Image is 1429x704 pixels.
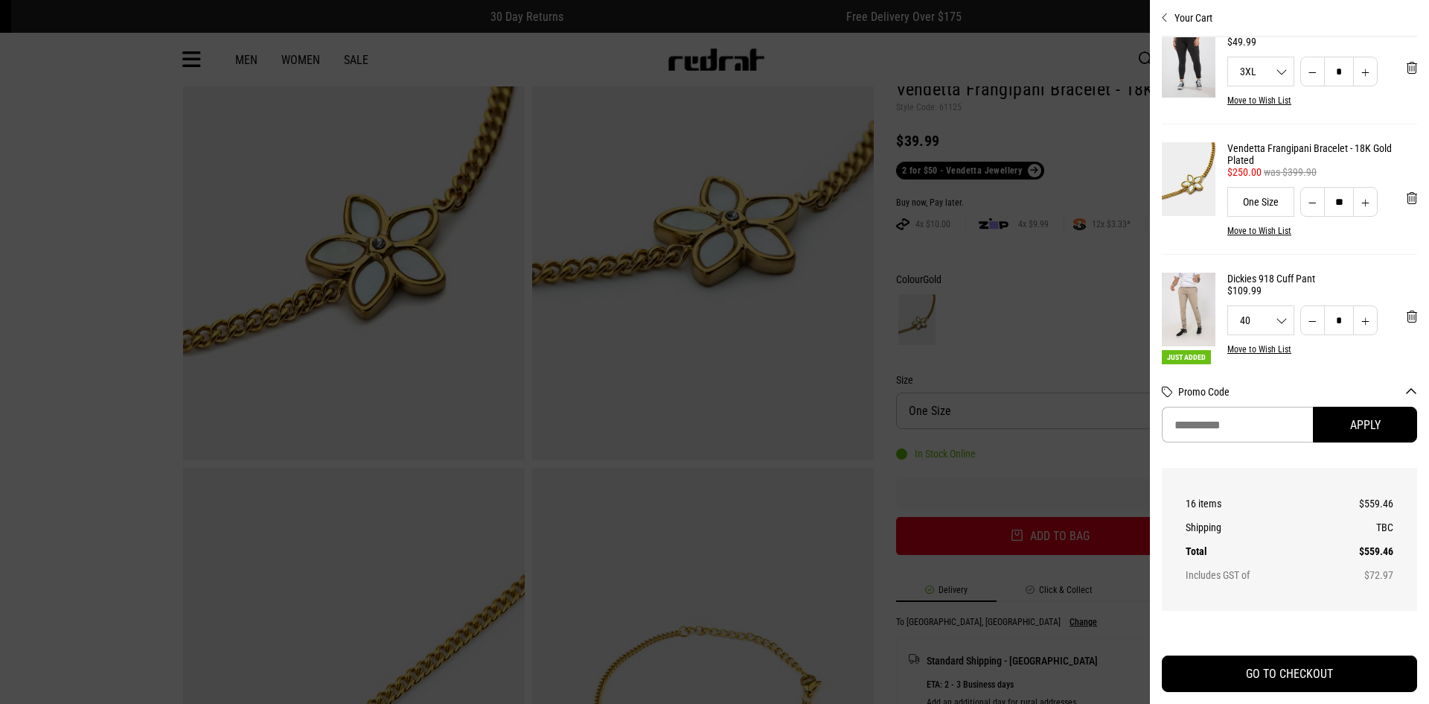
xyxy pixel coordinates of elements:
[1395,180,1429,217] button: 'Remove from cart
[1324,57,1354,86] input: Quantity
[1227,226,1291,236] button: Move to Wish List
[1321,539,1393,563] td: $559.46
[1227,273,1417,285] a: Dickies 918 Cuff Pant
[1264,166,1317,178] span: was $399.90
[1162,24,1215,98] img: Stryde Ash Leggings - Curve
[1162,407,1313,443] input: Promo Code
[1228,315,1294,326] span: 40
[1186,563,1321,587] th: Includes GST of
[1227,166,1262,178] span: $250.00
[1313,407,1417,443] button: Apply
[1324,187,1354,217] input: Quantity
[1395,298,1429,335] button: 'Remove from cart
[1162,350,1211,364] span: Just Added
[1227,142,1417,166] a: Vendetta Frangipani Bracelet - 18K Gold Plated
[1162,273,1215,346] img: Dickies 918 Cuff Pant
[1353,187,1378,217] button: Increase quantity
[1186,516,1321,539] th: Shipping
[1300,57,1325,86] button: Decrease quantity
[1353,305,1378,335] button: Increase quantity
[1227,36,1417,48] div: $49.99
[1162,656,1417,692] button: GO TO CHECKOUT
[1395,49,1429,86] button: 'Remove from cart
[1186,492,1321,516] th: 16 items
[1321,516,1393,539] td: TBC
[1321,492,1393,516] td: $559.46
[1227,95,1291,106] button: Move to Wish List
[1186,539,1321,563] th: Total
[1324,305,1354,335] input: Quantity
[1227,344,1291,355] button: Move to Wish List
[1162,629,1417,644] iframe: Customer reviews powered by Trustpilot
[1300,305,1325,335] button: Decrease quantity
[12,6,57,51] button: Open LiveChat chat widget
[1227,285,1417,296] div: $109.99
[1162,142,1215,216] img: Vendetta Frangipani Bracelet - 18K Gold Plated
[1178,386,1417,398] button: Promo Code
[1300,187,1325,217] button: Decrease quantity
[1321,563,1393,587] td: $72.97
[1228,66,1294,77] span: 3XL
[1227,187,1294,217] div: One Size
[1353,57,1378,86] button: Increase quantity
